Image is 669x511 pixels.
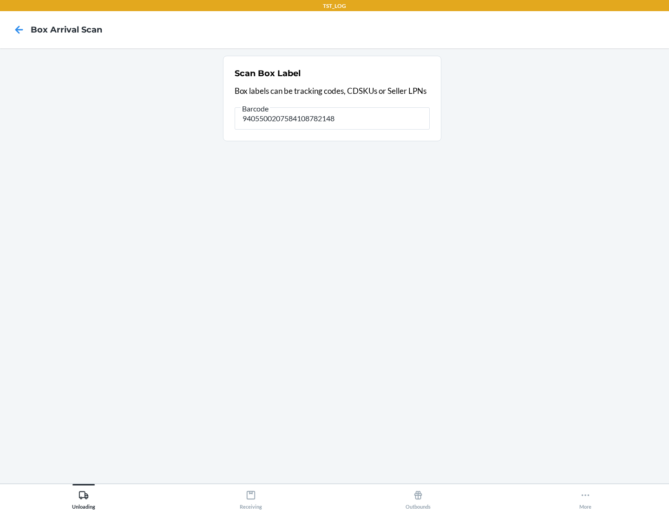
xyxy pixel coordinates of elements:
[406,486,431,510] div: Outbounds
[235,85,430,97] p: Box labels can be tracking codes, CDSKUs or Seller LPNs
[241,104,270,113] span: Barcode
[235,67,301,79] h2: Scan Box Label
[502,484,669,510] button: More
[579,486,591,510] div: More
[334,484,502,510] button: Outbounds
[323,2,346,10] p: TST_LOG
[31,24,102,36] h4: Box Arrival Scan
[240,486,262,510] div: Receiving
[167,484,334,510] button: Receiving
[235,107,430,130] input: Barcode
[72,486,95,510] div: Unloading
